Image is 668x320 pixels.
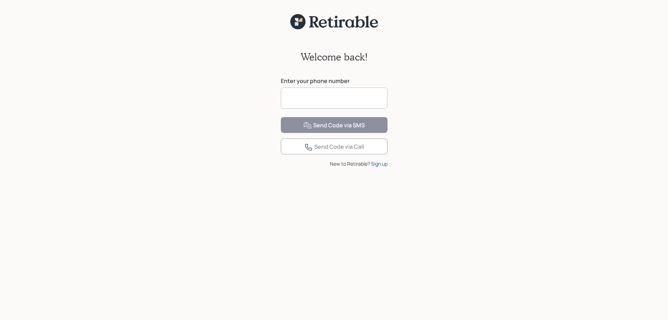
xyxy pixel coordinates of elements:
div: Send Code via Call [304,143,364,151]
h2: Welcome back! [300,51,368,63]
button: Send Code via Call [281,139,388,154]
div: Sign up [371,160,388,167]
button: Send Code via SMS [281,117,388,133]
label: Enter your phone number [281,77,388,85]
div: New to Retirable? [281,160,388,167]
div: Send Code via SMS [303,121,365,130]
